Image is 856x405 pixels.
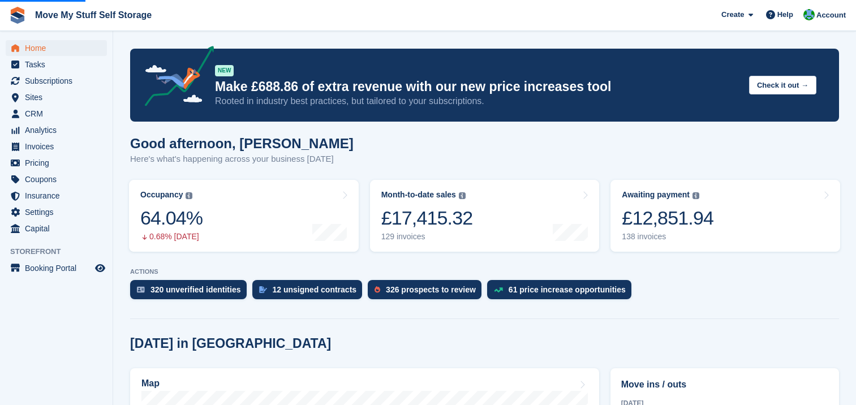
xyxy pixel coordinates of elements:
[25,89,93,105] span: Sites
[6,89,107,105] a: menu
[6,139,107,154] a: menu
[6,40,107,56] a: menu
[777,9,793,20] span: Help
[381,206,473,230] div: £17,415.32
[9,7,26,24] img: stora-icon-8386f47178a22dfd0bd8f6a31ec36ba5ce8667c1dd55bd0f319d3a0aa187defe.svg
[6,155,107,171] a: menu
[25,221,93,236] span: Capital
[25,57,93,72] span: Tasks
[622,190,690,200] div: Awaiting payment
[6,204,107,220] a: menu
[25,260,93,276] span: Booking Portal
[610,180,840,252] a: Awaiting payment £12,851.94 138 invoices
[749,76,816,94] button: Check it out →
[150,285,241,294] div: 320 unverified identities
[130,136,354,151] h1: Good afternoon, [PERSON_NAME]
[368,280,487,305] a: 326 prospects to review
[215,79,740,95] p: Make £688.86 of extra revenue with our new price increases tool
[130,336,331,351] h2: [DATE] in [GEOGRAPHIC_DATA]
[186,192,192,199] img: icon-info-grey-7440780725fd019a000dd9b08b2336e03edf1995a4989e88bcd33f0948082b44.svg
[25,40,93,56] span: Home
[375,286,380,293] img: prospect-51fa495bee0391a8d652442698ab0144808aea92771e9ea1ae160a38d050c398.svg
[140,206,203,230] div: 64.04%
[135,46,214,110] img: price-adjustments-announcement-icon-8257ccfd72463d97f412b2fc003d46551f7dbcb40ab6d574587a9cd5c0d94...
[621,378,828,391] h2: Move ins / outs
[6,171,107,187] a: menu
[25,188,93,204] span: Insurance
[215,65,234,76] div: NEW
[509,285,626,294] div: 61 price increase opportunities
[25,171,93,187] span: Coupons
[459,192,466,199] img: icon-info-grey-7440780725fd019a000dd9b08b2336e03edf1995a4989e88bcd33f0948082b44.svg
[25,122,93,138] span: Analytics
[721,9,744,20] span: Create
[273,285,357,294] div: 12 unsigned contracts
[137,286,145,293] img: verify_identity-adf6edd0f0f0b5bbfe63781bf79b02c33cf7c696d77639b501bdc392416b5a36.svg
[622,232,713,242] div: 138 invoices
[6,57,107,72] a: menu
[6,122,107,138] a: menu
[140,232,203,242] div: 0.68% [DATE]
[25,73,93,89] span: Subscriptions
[381,190,456,200] div: Month-to-date sales
[25,155,93,171] span: Pricing
[129,180,359,252] a: Occupancy 64.04% 0.68% [DATE]
[803,9,815,20] img: Dan
[215,95,740,107] p: Rooted in industry best practices, but tailored to your subscriptions.
[494,287,503,292] img: price_increase_opportunities-93ffe204e8149a01c8c9dc8f82e8f89637d9d84a8eef4429ea346261dce0b2c0.svg
[6,73,107,89] a: menu
[487,280,637,305] a: 61 price increase opportunities
[25,106,93,122] span: CRM
[816,10,846,21] span: Account
[386,285,476,294] div: 326 prospects to review
[93,261,107,275] a: Preview store
[381,232,473,242] div: 129 invoices
[25,139,93,154] span: Invoices
[141,378,160,389] h2: Map
[6,106,107,122] a: menu
[25,204,93,220] span: Settings
[370,180,600,252] a: Month-to-date sales £17,415.32 129 invoices
[6,260,107,276] a: menu
[130,280,252,305] a: 320 unverified identities
[259,286,267,293] img: contract_signature_icon-13c848040528278c33f63329250d36e43548de30e8caae1d1a13099fd9432cc5.svg
[252,280,368,305] a: 12 unsigned contracts
[140,190,183,200] div: Occupancy
[31,6,156,24] a: Move My Stuff Self Storage
[6,188,107,204] a: menu
[6,221,107,236] a: menu
[130,153,354,166] p: Here's what's happening across your business [DATE]
[692,192,699,199] img: icon-info-grey-7440780725fd019a000dd9b08b2336e03edf1995a4989e88bcd33f0948082b44.svg
[10,246,113,257] span: Storefront
[622,206,713,230] div: £12,851.94
[130,268,839,275] p: ACTIONS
